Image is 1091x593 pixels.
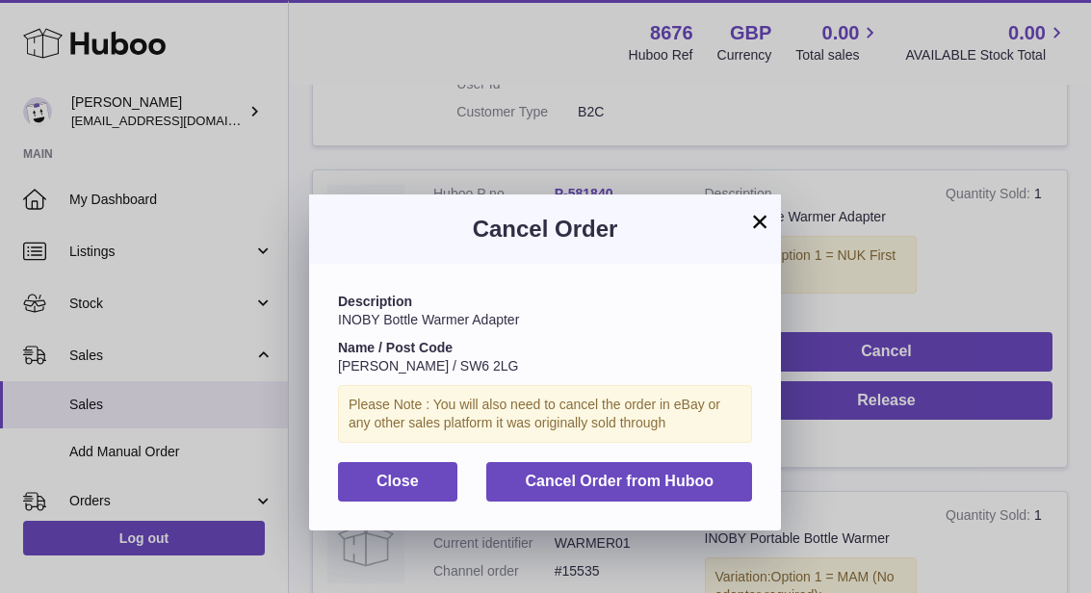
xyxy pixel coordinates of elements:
strong: Name / Post Code [338,340,453,355]
button: × [748,210,771,233]
span: Close [377,473,419,489]
div: Please Note : You will also need to cancel the order in eBay or any other sales platform it was o... [338,385,752,443]
span: [PERSON_NAME] / SW6 2LG [338,358,519,374]
span: Cancel Order from Huboo [525,473,714,489]
h3: Cancel Order [338,214,752,245]
button: Close [338,462,457,502]
strong: Description [338,294,412,309]
button: Cancel Order from Huboo [486,462,752,502]
span: INOBY Bottle Warmer Adapter [338,312,519,327]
